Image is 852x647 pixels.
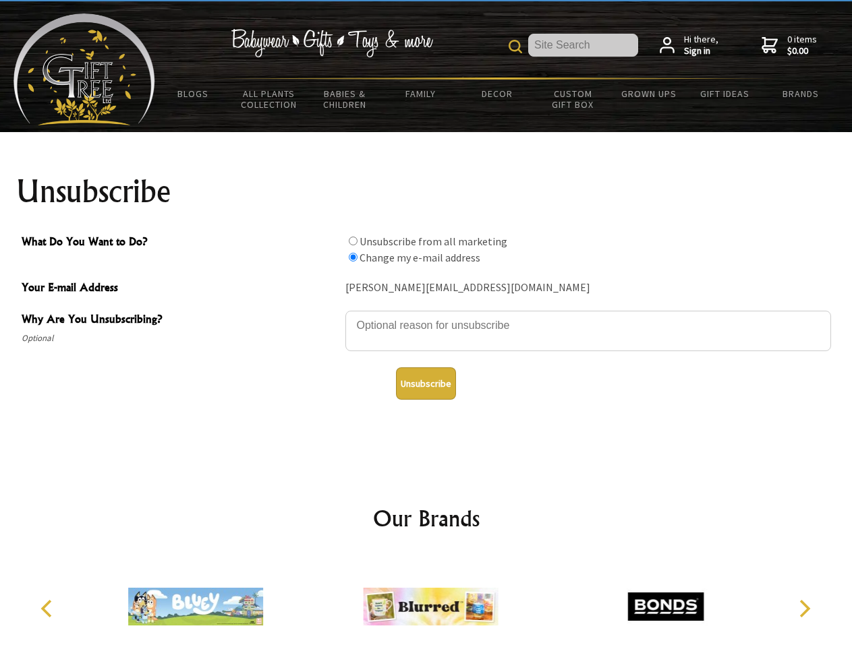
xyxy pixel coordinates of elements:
a: Custom Gift Box [535,80,611,119]
textarea: Why Are You Unsubscribing? [345,311,831,351]
a: BLOGS [155,80,231,108]
input: What Do You Want to Do? [349,253,358,261]
button: Unsubscribe [396,367,456,400]
span: Hi there, [684,34,718,57]
a: Gift Ideas [687,80,763,108]
img: Babyware - Gifts - Toys and more... [13,13,155,125]
a: Grown Ups [610,80,687,108]
button: Next [789,594,819,623]
a: Brands [763,80,839,108]
a: Hi there,Sign in [660,34,718,57]
input: Site Search [528,34,638,57]
a: Decor [459,80,535,108]
span: Optional [22,330,339,346]
span: What Do You Want to Do? [22,233,339,253]
div: [PERSON_NAME][EMAIL_ADDRESS][DOMAIN_NAME] [345,278,831,299]
span: Why Are You Unsubscribing? [22,311,339,330]
input: What Do You Want to Do? [349,237,358,245]
a: All Plants Collection [231,80,308,119]
a: Family [383,80,459,108]
a: Babies & Children [307,80,383,119]
h1: Unsubscribe [16,175,836,208]
img: product search [509,40,522,53]
img: Babywear - Gifts - Toys & more [231,29,433,57]
span: 0 items [787,33,817,57]
a: 0 items$0.00 [762,34,817,57]
button: Previous [34,594,63,623]
strong: Sign in [684,45,718,57]
h2: Our Brands [27,502,826,534]
label: Unsubscribe from all marketing [360,235,507,248]
span: Your E-mail Address [22,279,339,299]
strong: $0.00 [787,45,817,57]
label: Change my e-mail address [360,251,480,264]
